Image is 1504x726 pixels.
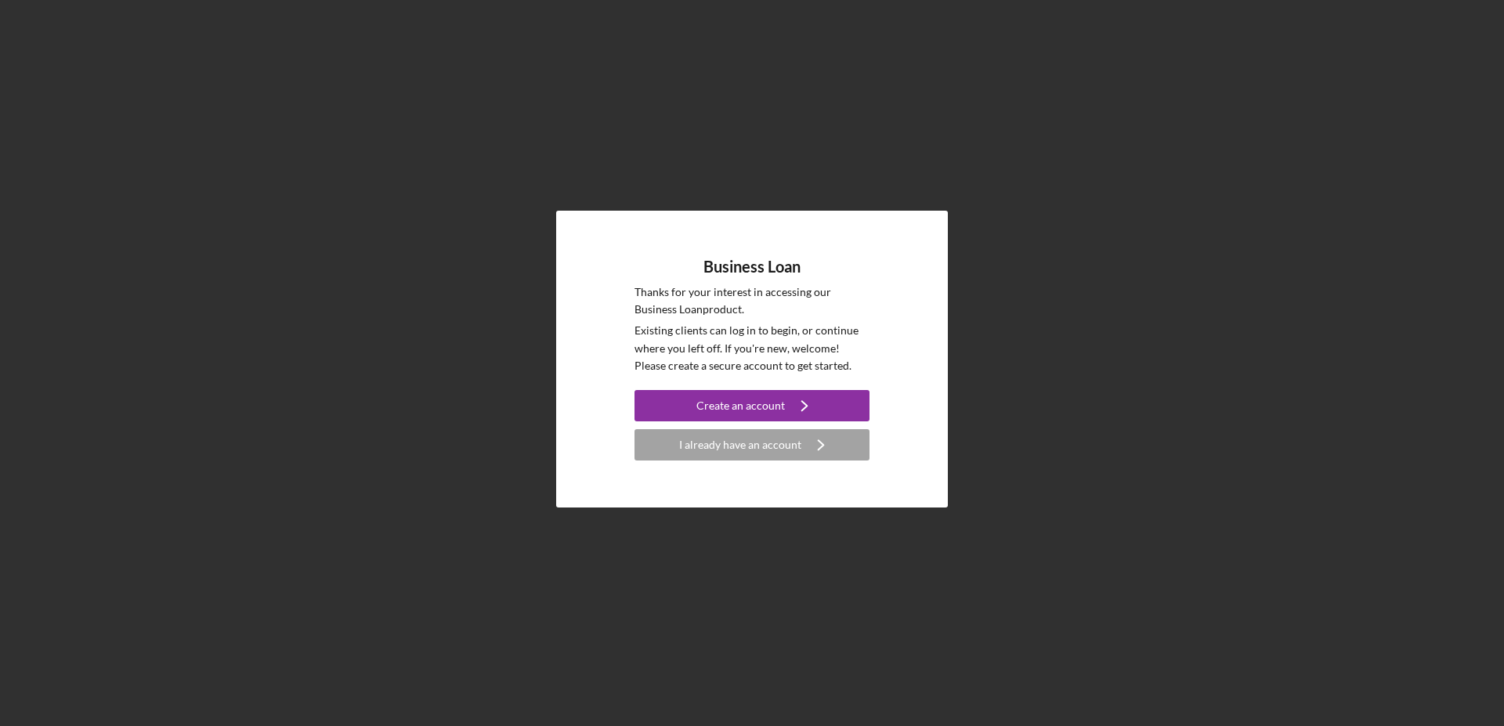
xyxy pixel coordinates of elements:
[634,429,869,461] button: I already have an account
[696,390,785,421] div: Create an account
[634,322,869,374] p: Existing clients can log in to begin, or continue where you left off. If you're new, welcome! Ple...
[634,390,869,425] a: Create an account
[679,429,801,461] div: I already have an account
[634,284,869,319] p: Thanks for your interest in accessing our Business Loan product.
[703,258,801,276] h4: Business Loan
[634,390,869,421] button: Create an account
